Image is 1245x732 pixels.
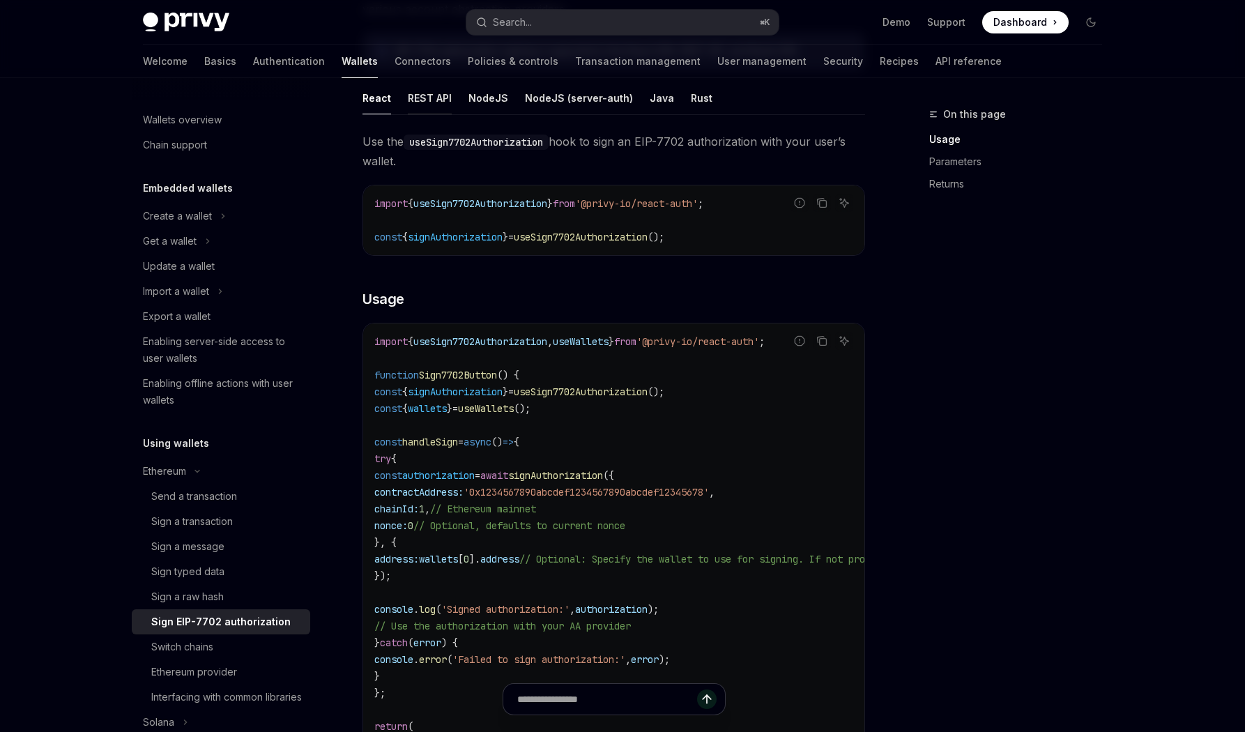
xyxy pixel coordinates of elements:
a: User management [717,45,807,78]
span: signAuthorization [508,469,603,482]
span: { [514,436,519,448]
code: useSign7702Authorization [404,135,549,150]
span: , [709,486,715,498]
div: Update a wallet [143,258,215,275]
a: Usage [929,128,1113,151]
div: React [362,82,391,114]
span: '@privy-io/react-auth' [636,335,759,348]
button: Copy the contents from the code block [813,332,831,350]
div: Sign a message [151,538,224,555]
span: catch [380,636,408,649]
a: Wallets overview [132,107,310,132]
h5: Embedded wallets [143,180,233,197]
span: from [553,197,575,210]
span: = [508,386,514,398]
span: } [503,386,508,398]
a: Dashboard [982,11,1069,33]
span: { [402,402,408,415]
a: Authentication [253,45,325,78]
div: Enabling offline actions with user wallets [143,375,302,409]
a: Basics [204,45,236,78]
button: Toggle Import a wallet section [132,279,310,304]
span: console [374,653,413,666]
span: ( [447,653,452,666]
a: Sign typed data [132,559,310,584]
a: Security [823,45,863,78]
span: function [374,369,419,381]
span: = [508,231,514,243]
h5: Using wallets [143,435,209,452]
div: REST API [408,82,452,114]
span: ); [648,603,659,616]
span: [ [458,553,464,565]
span: signAuthorization [408,231,503,243]
a: Switch chains [132,634,310,659]
span: } [374,636,380,649]
span: '@privy-io/react-auth' [575,197,698,210]
span: { [391,452,397,465]
a: Welcome [143,45,188,78]
a: Chain support [132,132,310,158]
span: } [503,231,508,243]
a: Sign a transaction [132,509,310,534]
span: error [419,653,447,666]
span: , [425,503,430,515]
button: Ask AI [835,194,853,212]
div: Sign typed data [151,563,224,580]
span: // Optional, defaults to current nonce [413,519,625,532]
span: // Optional: Specify the wallet to use for signing. If not provided, the first wallet will be used. [519,553,1071,565]
span: nonce: [374,519,408,532]
span: { [402,386,408,398]
span: }, { [374,536,397,549]
span: error [631,653,659,666]
span: from [614,335,636,348]
div: Enabling server-side access to user wallets [143,333,302,367]
div: Switch chains [151,639,213,655]
a: Demo [883,15,910,29]
div: Sign a transaction [151,513,233,530]
a: Enabling server-side access to user wallets [132,329,310,371]
input: Ask a question... [517,684,697,715]
button: Report incorrect code [790,194,809,212]
span: import [374,335,408,348]
span: const [374,402,402,415]
button: Ask AI [835,332,853,350]
span: const [374,386,402,398]
div: Get a wallet [143,233,197,250]
span: address [480,553,519,565]
span: useSign7702Authorization [413,335,547,348]
span: = [452,402,458,415]
span: const [374,231,402,243]
a: Sign EIP-7702 authorization [132,609,310,634]
span: useWallets [553,335,609,348]
span: try [374,452,391,465]
div: Search... [493,14,532,31]
div: Export a wallet [143,308,211,325]
span: = [475,469,480,482]
div: Send a transaction [151,488,237,505]
span: } [609,335,614,348]
span: log [419,603,436,616]
span: // Ethereum mainnet [430,503,536,515]
span: 0 [408,519,413,532]
a: Parameters [929,151,1113,173]
span: (); [514,402,530,415]
span: (); [648,386,664,398]
button: Copy the contents from the code block [813,194,831,212]
div: Java [650,82,674,114]
span: = [458,436,464,448]
span: handleSign [402,436,458,448]
span: 'Signed authorization:' [441,603,570,616]
span: useWallets [458,402,514,415]
span: 0 [464,553,469,565]
span: } [447,402,452,415]
span: }); [374,570,391,582]
a: Wallets [342,45,378,78]
span: 1 [419,503,425,515]
div: Sign EIP-7702 authorization [151,613,291,630]
div: NodeJS (server-auth) [525,82,633,114]
span: wallets [419,553,458,565]
span: } [547,197,553,210]
span: useSign7702Authorization [413,197,547,210]
span: ( [408,636,413,649]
